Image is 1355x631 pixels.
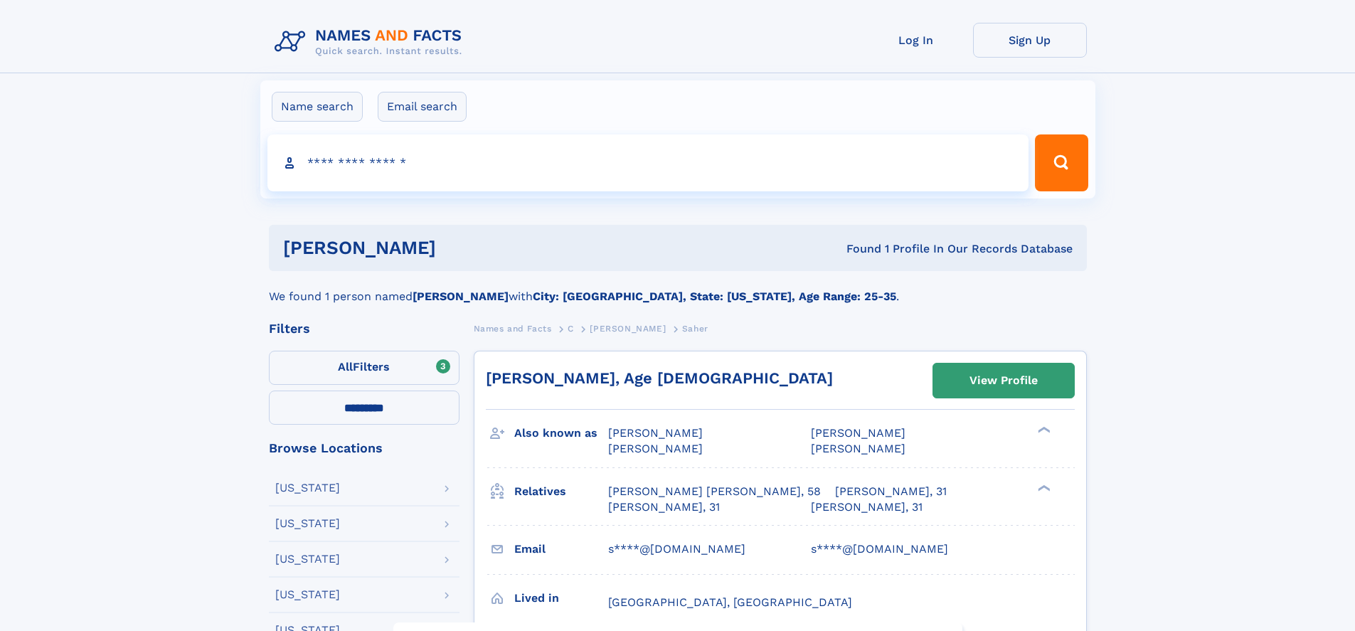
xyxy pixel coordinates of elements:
[275,589,340,600] div: [US_STATE]
[269,322,459,335] div: Filters
[608,499,720,515] a: [PERSON_NAME], 31
[568,324,574,334] span: C
[514,586,608,610] h3: Lived in
[682,324,708,334] span: Saher
[275,553,340,565] div: [US_STATE]
[269,351,459,385] label: Filters
[275,518,340,529] div: [US_STATE]
[533,290,896,303] b: City: [GEOGRAPHIC_DATA], State: [US_STATE], Age Range: 25-35
[859,23,973,58] a: Log In
[378,92,467,122] label: Email search
[514,479,608,504] h3: Relatives
[1035,134,1088,191] button: Search Button
[474,319,552,337] a: Names and Facts
[608,426,703,440] span: [PERSON_NAME]
[835,484,947,499] a: [PERSON_NAME], 31
[608,442,703,455] span: [PERSON_NAME]
[608,484,821,499] a: [PERSON_NAME] [PERSON_NAME], 58
[568,319,574,337] a: C
[514,537,608,561] h3: Email
[413,290,509,303] b: [PERSON_NAME]
[933,364,1074,398] a: View Profile
[973,23,1087,58] a: Sign Up
[811,499,923,515] a: [PERSON_NAME], 31
[1034,483,1051,492] div: ❯
[269,271,1087,305] div: We found 1 person named with .
[608,595,852,609] span: [GEOGRAPHIC_DATA], [GEOGRAPHIC_DATA]
[590,319,666,337] a: [PERSON_NAME]
[1034,425,1051,435] div: ❯
[811,442,905,455] span: [PERSON_NAME]
[283,239,642,257] h1: [PERSON_NAME]
[269,442,459,455] div: Browse Locations
[486,369,833,387] a: [PERSON_NAME], Age [DEMOGRAPHIC_DATA]
[267,134,1029,191] input: search input
[275,482,340,494] div: [US_STATE]
[641,241,1073,257] div: Found 1 Profile In Our Records Database
[969,364,1038,397] div: View Profile
[272,92,363,122] label: Name search
[514,421,608,445] h3: Also known as
[269,23,474,61] img: Logo Names and Facts
[590,324,666,334] span: [PERSON_NAME]
[338,360,353,373] span: All
[811,426,905,440] span: [PERSON_NAME]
